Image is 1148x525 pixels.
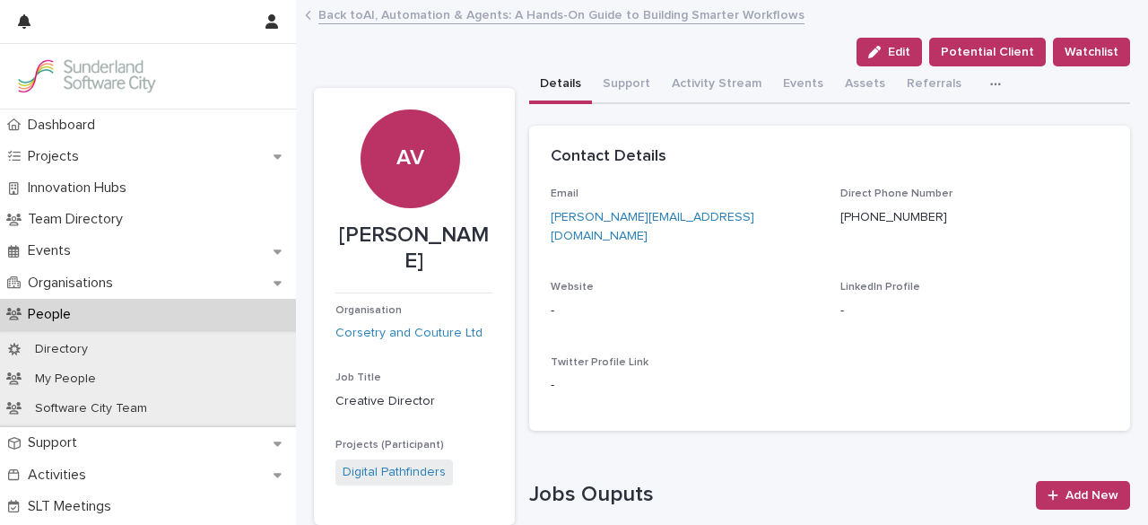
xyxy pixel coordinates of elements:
button: Details [529,66,592,104]
p: Organisations [21,275,127,292]
span: Twitter Profile Link [551,357,648,368]
p: Events [21,242,85,259]
button: Assets [834,66,896,104]
div: AV [361,47,460,171]
p: - [551,376,554,395]
button: Support [592,66,661,104]
span: Projects (Participant) [335,440,444,451]
h2: Contact Details [551,147,666,167]
p: My People [21,372,110,387]
h1: Jobs Ouputs [529,482,1025,508]
a: Digital Pathfinders [343,463,446,482]
span: Website [551,282,594,293]
span: Edit [888,46,910,58]
a: Back toAI, Automation & Agents: A Hands-On Guide to Building Smarter Workflows [318,4,804,24]
button: Edit [857,38,922,66]
p: Software City Team [21,401,161,416]
a: [PHONE_NUMBER] [840,211,947,223]
span: Direct Phone Number [840,188,952,199]
p: Directory [21,342,102,357]
p: Activities [21,467,100,484]
p: - [551,302,819,320]
p: Projects [21,148,93,165]
button: Events [772,66,834,104]
p: Dashboard [21,117,109,134]
span: Job Title [335,372,381,383]
a: [PERSON_NAME][EMAIL_ADDRESS][DOMAIN_NAME] [551,211,754,242]
a: Corsetry and Couture Ltd [335,324,483,343]
p: Creative Director [335,392,493,411]
span: Potential Client [941,43,1034,61]
img: Kay6KQejSz2FjblR6DWv [14,58,158,94]
span: Email [551,188,578,199]
p: Innovation Hubs [21,179,141,197]
span: Organisation [335,305,402,316]
p: Team Directory [21,211,137,228]
span: Add New [1065,489,1118,502]
button: Potential Client [929,38,1046,66]
p: [PERSON_NAME] [335,223,493,275]
button: Referrals [896,66,972,104]
p: SLT Meetings [21,498,126,515]
span: Watchlist [1065,43,1118,61]
span: LinkedIn Profile [840,282,920,293]
p: People [21,306,85,323]
button: Watchlist [1053,38,1130,66]
p: - [840,302,844,320]
p: Support [21,434,91,451]
button: Activity Stream [661,66,772,104]
a: Add New [1036,481,1130,510]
